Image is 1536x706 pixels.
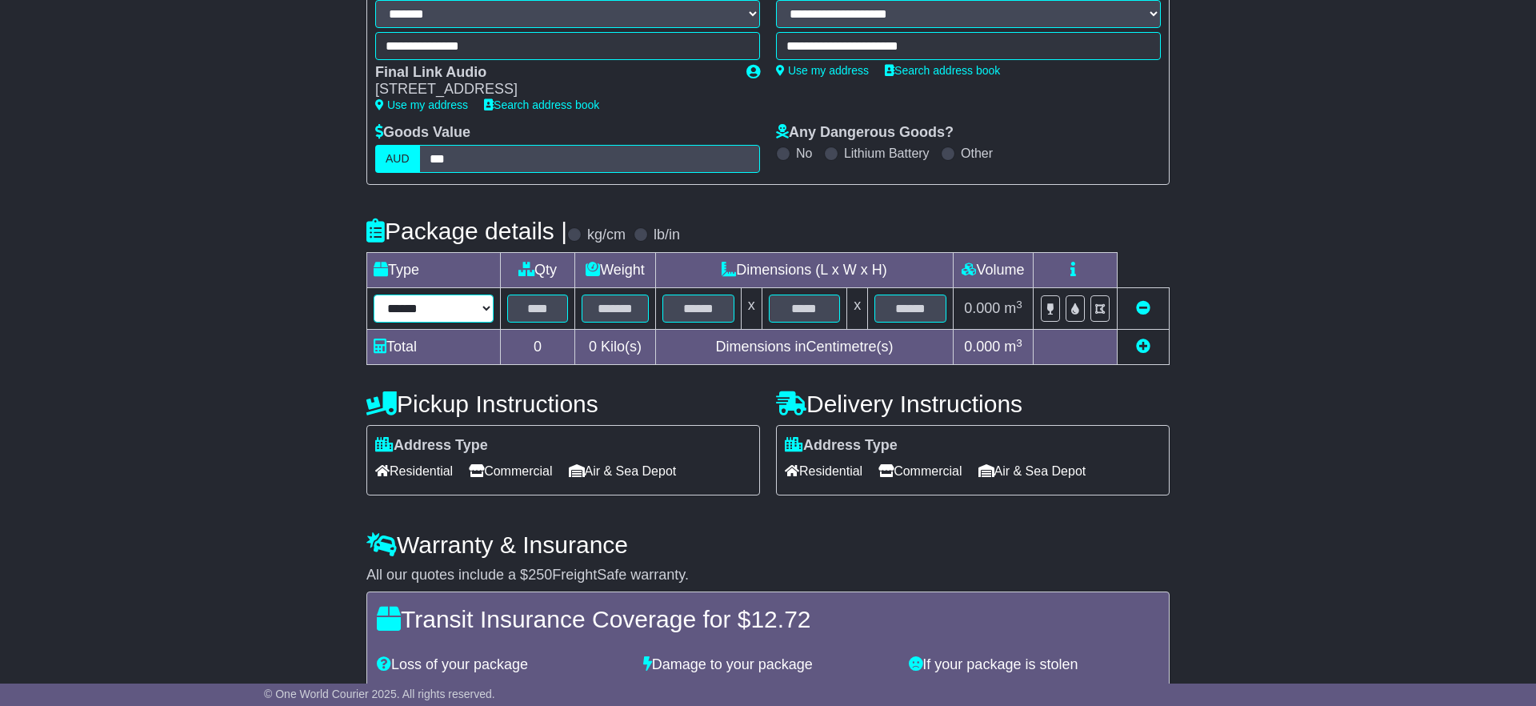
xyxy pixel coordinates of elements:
[776,64,869,77] a: Use my address
[953,253,1033,288] td: Volume
[377,681,1159,699] div: For an extra $ you're fully covered for the amount of $ .
[375,81,730,98] div: [STREET_ADDRESS]
[1004,300,1022,316] span: m
[901,656,1167,674] div: If your package is stolen
[469,459,552,483] span: Commercial
[961,146,993,161] label: Other
[1016,337,1022,349] sup: 3
[741,288,762,330] td: x
[964,339,1000,355] span: 0.000
[785,459,862,483] span: Residential
[375,98,468,111] a: Use my address
[635,656,902,674] div: Damage to your package
[847,288,868,330] td: x
[375,145,420,173] label: AUD
[1004,339,1022,355] span: m
[964,300,1000,316] span: 0.000
[366,532,1170,558] h4: Warranty & Insurance
[885,64,1000,77] a: Search address book
[878,459,962,483] span: Commercial
[375,64,730,82] div: Final Link Audio
[978,459,1086,483] span: Air & Sea Depot
[796,146,812,161] label: No
[264,688,495,700] span: © One World Courier 2025. All rights reserved.
[369,656,635,674] div: Loss of your package
[528,567,552,583] span: 250
[844,146,930,161] label: Lithium Battery
[1136,300,1150,316] a: Remove this item
[785,437,898,455] label: Address Type
[589,339,597,355] span: 0
[750,606,810,632] span: 12.72
[484,98,599,111] a: Search address book
[587,227,626,244] label: kg/cm
[1016,299,1022,311] sup: 3
[466,681,502,697] span: 12.72
[367,253,501,288] td: Type
[1136,339,1150,355] a: Add new item
[575,253,656,288] td: Weight
[366,391,760,417] h4: Pickup Instructions
[366,218,567,244] h4: Package details |
[501,330,575,365] td: 0
[375,437,488,455] label: Address Type
[654,227,680,244] label: lb/in
[751,681,775,697] span: 600
[776,391,1170,417] h4: Delivery Instructions
[366,567,1170,584] div: All our quotes include a $ FreightSafe warranty.
[655,253,953,288] td: Dimensions (L x W x H)
[377,606,1159,632] h4: Transit Insurance Coverage for $
[776,124,954,142] label: Any Dangerous Goods?
[575,330,656,365] td: Kilo(s)
[655,330,953,365] td: Dimensions in Centimetre(s)
[367,330,501,365] td: Total
[375,459,453,483] span: Residential
[501,253,575,288] td: Qty
[569,459,677,483] span: Air & Sea Depot
[375,124,470,142] label: Goods Value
